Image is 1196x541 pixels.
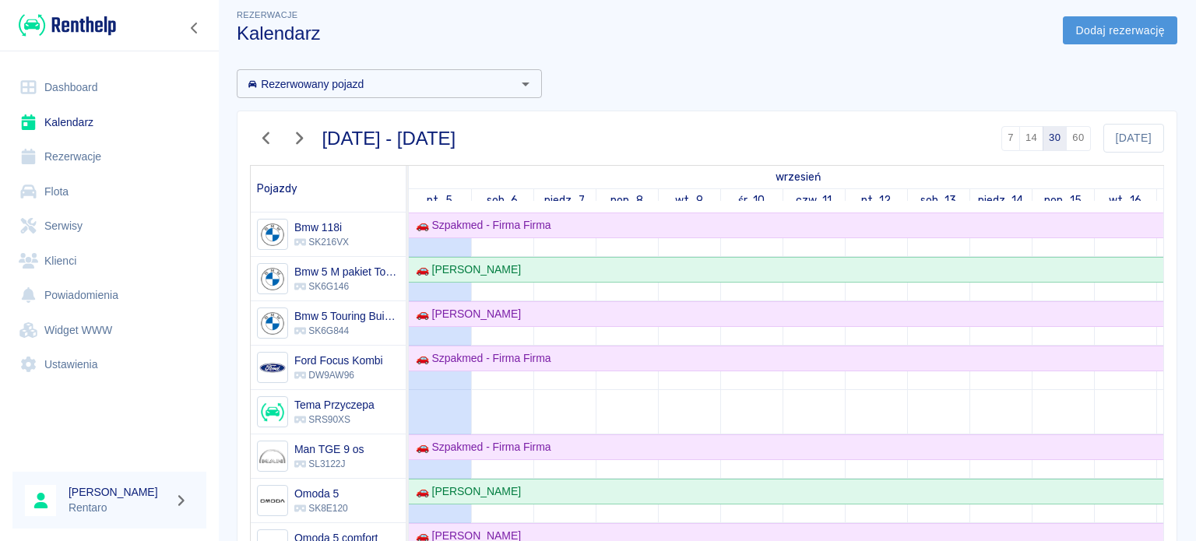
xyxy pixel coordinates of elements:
a: 8 września 2025 [607,189,647,212]
img: Image [259,311,285,336]
button: 60 dni [1066,126,1090,151]
div: 🚗 Szpakmed - Firma Firma [410,350,551,367]
a: 5 września 2025 [423,189,456,212]
h6: Bmw 5 Touring Buissnes [294,308,399,324]
img: Image [259,266,285,292]
p: SK6G844 [294,324,399,338]
a: 14 września 2025 [974,189,1028,212]
h6: Tema Przyczepa [294,397,375,413]
p: SK216VX [294,235,349,249]
a: Kalendarz [12,105,206,140]
span: Pojazdy [257,182,297,195]
div: 🚗 [PERSON_NAME] [410,262,521,278]
a: Powiadomienia [12,278,206,313]
div: 🚗 Szpakmed - Firma Firma [410,439,551,455]
a: Dashboard [12,70,206,105]
button: 30 dni [1043,126,1067,151]
img: Image [259,355,285,381]
a: Widget WWW [12,313,206,348]
a: 9 września 2025 [671,189,707,212]
input: Wyszukaj i wybierz pojazdy... [241,74,512,93]
p: SL3122J [294,457,364,471]
img: Image [259,444,285,469]
h6: Omoda 5 [294,486,348,501]
a: 12 września 2025 [857,189,895,212]
p: SRS90XS [294,413,375,427]
a: Renthelp logo [12,12,116,38]
a: Klienci [12,244,206,279]
h6: [PERSON_NAME] [69,484,168,500]
p: SK8E120 [294,501,348,515]
h3: Kalendarz [237,23,1050,44]
a: 6 września 2025 [483,189,522,212]
img: Renthelp logo [19,12,116,38]
p: DW9AW96 [294,368,383,382]
a: Ustawienia [12,347,206,382]
a: Dodaj rezerwację [1063,16,1177,45]
a: Rezerwacje [12,139,206,174]
h6: Bmw 118i [294,220,349,235]
span: Rezerwacje [237,10,297,19]
h6: Man TGE 9 os [294,441,364,457]
a: 15 września 2025 [1040,189,1085,212]
button: Zwiń nawigację [183,18,206,38]
img: Image [259,222,285,248]
button: 14 dni [1019,126,1043,151]
a: 10 września 2025 [734,189,769,212]
h3: [DATE] - [DATE] [322,128,456,149]
p: SK6G146 [294,279,399,293]
a: Serwisy [12,209,206,244]
div: 🚗 [PERSON_NAME] [410,306,521,322]
a: 11 września 2025 [792,189,836,212]
a: 5 września 2025 [772,166,825,188]
h6: Bmw 5 M pakiet Touring [294,264,399,279]
img: Image [259,488,285,514]
button: [DATE] [1103,124,1164,153]
div: 🚗 [PERSON_NAME] [410,483,521,500]
h6: Ford Focus Kombi [294,353,383,368]
a: 13 września 2025 [916,189,961,212]
a: Flota [12,174,206,209]
p: Rentaro [69,500,168,516]
a: 7 września 2025 [540,189,589,212]
button: Otwórz [515,73,536,95]
button: 7 dni [1001,126,1020,151]
div: 🚗 Szpakmed - Firma Firma [410,217,551,234]
img: Image [259,399,285,425]
a: 16 września 2025 [1105,189,1145,212]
